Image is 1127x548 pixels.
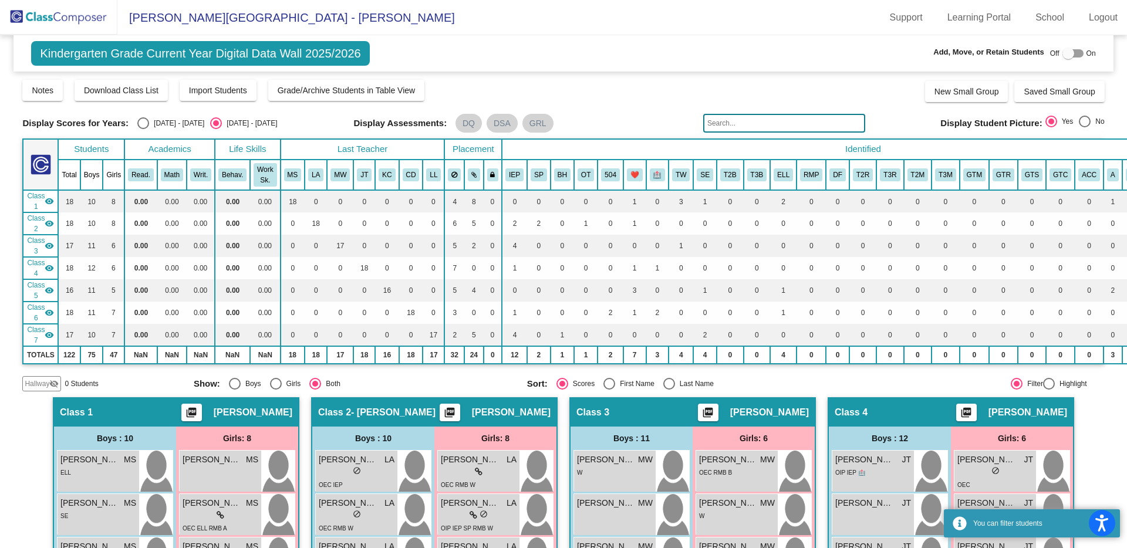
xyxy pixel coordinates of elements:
td: 8 [464,190,484,212]
th: Keep with students [464,160,484,190]
td: 0 [849,257,876,279]
span: Class 3 [27,235,45,256]
mat-icon: visibility [45,197,54,206]
th: Carolyn Dechant [399,160,423,190]
th: Girls [103,160,124,190]
td: 0 [797,257,826,279]
span: Off [1050,48,1059,59]
td: 0 [484,235,502,257]
th: Maggie Sprinkle [281,160,305,190]
button: GTS [1021,168,1042,181]
mat-radio-group: Select an option [1045,116,1105,131]
td: 12 [80,257,103,279]
button: A [1107,168,1119,181]
mat-icon: visibility [45,219,54,228]
span: Display Assessments: [353,118,447,128]
td: 17 [327,235,353,257]
td: 0 [717,190,744,212]
button: Math [161,168,183,181]
td: 0 [551,235,574,257]
span: Import Students [189,86,247,95]
span: New Small Group [934,87,999,96]
th: Tier Behavior Plan [717,160,744,190]
td: 0 [598,190,623,212]
th: Individualized Education Plan [502,160,527,190]
td: 0 [551,257,574,279]
button: GTR [993,168,1014,181]
td: 0 [281,212,305,235]
td: 0 [353,190,375,212]
td: 0 [502,190,527,212]
td: 0 [849,212,876,235]
td: 11 [80,235,103,257]
td: 0 [399,190,423,212]
th: Twin [669,160,693,190]
button: Import Students [180,80,257,101]
th: Behavior Only IEP [551,160,574,190]
td: 0.00 [215,235,250,257]
td: 0 [551,190,574,212]
td: 6 [103,235,124,257]
td: 0 [281,235,305,257]
span: Display Student Picture: [940,118,1042,128]
mat-icon: picture_as_pdf [443,407,457,423]
td: 0 [932,235,960,257]
td: 0.00 [215,190,250,212]
td: 1 [623,257,646,279]
td: 0 [1018,257,1046,279]
td: 0 [693,235,717,257]
button: Notes [22,80,63,101]
td: 0.00 [124,190,157,212]
div: Yes [1057,116,1074,127]
td: 0 [989,190,1018,212]
td: 0 [717,257,744,279]
td: 0 [646,235,669,257]
td: 0 [574,190,598,212]
button: MW [330,168,350,181]
td: 0 [1046,212,1075,235]
td: 1 [574,212,598,235]
td: 0 [375,235,399,257]
th: Lindsey Lukes [423,160,444,190]
td: 0 [669,257,693,279]
button: SP [531,168,547,181]
span: [PERSON_NAME][GEOGRAPHIC_DATA] - [PERSON_NAME] [117,8,455,27]
th: Occupational Therapy Only IEP [574,160,598,190]
th: Lonnie Aiello [305,160,327,190]
td: Lonnie Aiello - Aiello [23,212,58,235]
td: 18 [58,212,80,235]
button: OT [578,168,594,181]
td: 0 [1018,212,1046,235]
td: 17 [58,235,80,257]
td: 0.00 [187,212,215,235]
th: Placement [444,139,502,160]
td: 0 [1075,212,1104,235]
button: Print Students Details [440,404,460,421]
td: 18 [353,257,375,279]
td: 0.00 [250,235,280,257]
a: Support [880,8,932,27]
td: 5 [464,212,484,235]
td: 0 [932,190,960,212]
td: 0 [770,257,797,279]
input: Search... [703,114,865,133]
td: 0 [989,212,1018,235]
td: 0 [399,257,423,279]
td: 0 [904,257,932,279]
td: 4 [502,235,527,257]
th: Jen Tomaro [353,160,375,190]
td: 0 [1104,257,1122,279]
button: GTC [1050,168,1071,181]
td: 8 [103,212,124,235]
th: Academics [124,139,215,160]
td: 1 [669,235,693,257]
button: BH [554,168,571,181]
button: 504 [601,168,620,181]
td: 0 [1075,235,1104,257]
td: 1 [502,257,527,279]
th: Kim Carcelli [375,160,399,190]
button: ELL [774,168,793,181]
td: 0 [826,257,849,279]
td: 1 [623,190,646,212]
td: 0 [797,190,826,212]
